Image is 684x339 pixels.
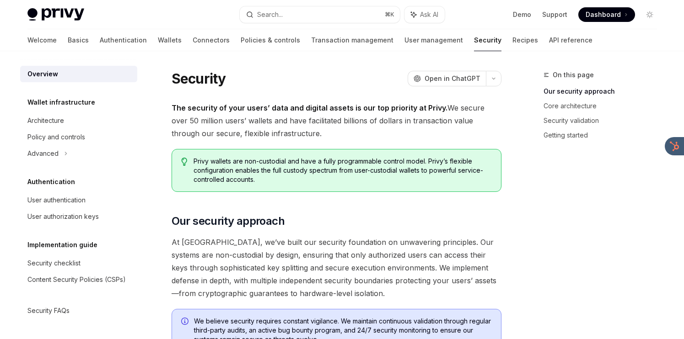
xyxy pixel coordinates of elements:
a: Welcome [27,29,57,51]
div: Policy and controls [27,132,85,143]
a: User authentication [20,192,137,208]
span: Privy wallets are non-custodial and have a fully programmable control model. Privy’s flexible con... [194,157,491,184]
span: Dashboard [586,10,621,19]
a: Policies & controls [241,29,300,51]
h5: Wallet infrastructure [27,97,95,108]
span: Open in ChatGPT [425,74,480,83]
span: On this page [553,69,594,80]
a: API reference [549,29,592,51]
a: Wallets [158,29,182,51]
svg: Info [181,318,190,327]
span: Our security approach [172,214,285,228]
a: Policy and controls [20,129,137,145]
span: ⌘ K [385,11,394,18]
span: Ask AI [420,10,438,19]
div: User authentication [27,195,86,206]
a: Our security approach [544,84,664,99]
a: Authentication [100,29,147,51]
div: Advanced [27,148,59,159]
a: Demo [513,10,531,19]
a: Security [474,29,501,51]
svg: Tip [181,158,188,166]
div: Architecture [27,115,64,126]
h5: Implementation guide [27,239,97,250]
div: Content Security Policies (CSPs) [27,274,126,285]
a: Security validation [544,113,664,128]
div: User authorization keys [27,211,99,222]
span: We secure over 50 million users’ wallets and have facilitated billions of dollars in transaction ... [172,101,501,140]
a: Transaction management [311,29,393,51]
button: Toggle dark mode [642,7,657,22]
span: At [GEOGRAPHIC_DATA], we’ve built our security foundation on unwavering principles. Our systems a... [172,236,501,300]
button: Ask AI [404,6,445,23]
div: Overview [27,69,58,79]
a: Dashboard [578,7,635,22]
div: Security checklist [27,258,81,269]
a: Support [542,10,567,19]
a: User management [404,29,463,51]
div: Search... [257,9,283,20]
a: User authorization keys [20,208,137,225]
button: Search...⌘K [240,6,400,23]
a: Core architecture [544,99,664,113]
a: Connectors [193,29,230,51]
button: Open in ChatGPT [408,71,486,86]
a: Overview [20,66,137,82]
a: Getting started [544,128,664,143]
strong: The security of your users’ data and digital assets is our top priority at Privy. [172,103,447,112]
a: Security FAQs [20,302,137,319]
a: Security checklist [20,255,137,271]
div: Security FAQs [27,305,70,316]
a: Architecture [20,112,137,129]
h1: Security [172,70,226,87]
a: Recipes [512,29,538,51]
a: Content Security Policies (CSPs) [20,271,137,288]
img: light logo [27,8,84,21]
h5: Authentication [27,176,75,187]
a: Basics [68,29,89,51]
